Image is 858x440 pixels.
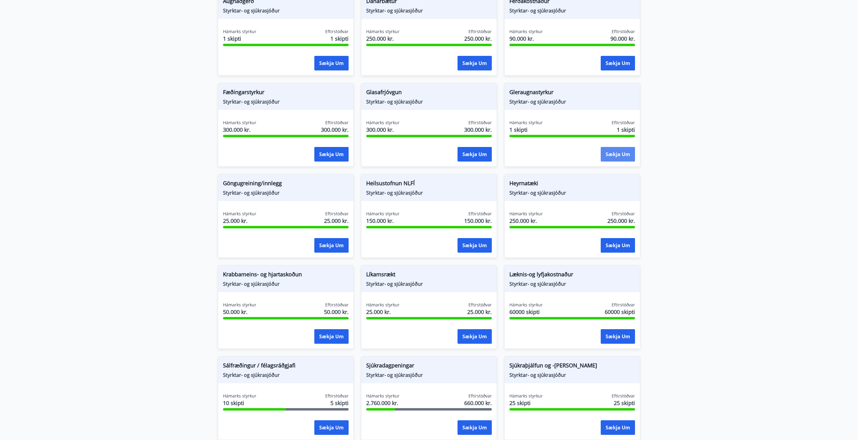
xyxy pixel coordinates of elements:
[223,361,349,372] span: Sálfræðingur / félagsráðgjafi
[366,120,400,126] span: Hámarks styrkur
[468,211,492,217] span: Eftirstöðvar
[509,126,543,134] span: 1 skipti
[366,281,492,287] span: Styrktar- og sjúkrasjóður
[601,238,635,253] button: Sækja um
[324,308,349,316] span: 50.000 kr.
[223,120,256,126] span: Hámarks styrkur
[509,308,543,316] span: 60000 skipti
[325,29,349,35] span: Eftirstöðvar
[468,120,492,126] span: Eftirstöðvar
[509,211,543,217] span: Hámarks styrkur
[509,393,543,399] span: Hámarks styrkur
[366,308,400,316] span: 25.000 kr.
[509,302,543,308] span: Hámarks styrkur
[223,98,349,105] span: Styrktar- og sjúkrasjóður
[366,270,492,281] span: Líkamsrækt
[464,35,492,43] span: 250.000 kr.
[325,120,349,126] span: Eftirstöðvar
[509,120,543,126] span: Hámarks styrkur
[605,308,635,316] span: 60000 skipti
[509,7,635,14] span: Styrktar- og sjúkrasjóður
[223,7,349,14] span: Styrktar- og sjúkrasjóður
[325,302,349,308] span: Eftirstöðvar
[321,126,349,134] span: 300.000 kr.
[366,98,492,105] span: Styrktar- og sjúkrasjóður
[509,88,635,98] span: Gleraugnastyrkur
[366,179,492,189] span: Heilsustofnun NLFÍ
[509,372,635,378] span: Styrktar- og sjúkrasjóður
[223,189,349,196] span: Styrktar- og sjúkrasjóður
[601,147,635,162] button: Sækja um
[314,329,349,344] button: Sækja um
[223,281,349,287] span: Styrktar- og sjúkrasjóður
[223,88,349,98] span: Fæðingarstyrkur
[366,29,400,35] span: Hámarks styrkur
[325,393,349,399] span: Eftirstöðvar
[223,217,256,225] span: 25.000 kr.
[366,217,400,225] span: 150.000 kr.
[458,420,492,435] button: Sækja um
[366,126,400,134] span: 300.000 kr.
[610,35,635,43] span: 90.000 kr.
[366,372,492,378] span: Styrktar- og sjúkrasjóður
[601,329,635,344] button: Sækja um
[223,126,256,134] span: 300.000 kr.
[601,56,635,70] button: Sækja um
[330,35,349,43] span: 1 skipti
[468,302,492,308] span: Eftirstöðvar
[509,35,543,43] span: 90.000 kr.
[614,399,635,407] span: 25 skipti
[223,29,256,35] span: Hámarks styrkur
[468,393,492,399] span: Eftirstöðvar
[366,393,400,399] span: Hámarks styrkur
[314,56,349,70] button: Sækja um
[612,393,635,399] span: Eftirstöðvar
[509,270,635,281] span: Læknis-og lyfjakostnaður
[366,88,492,98] span: Glasafrjóvgun
[223,35,256,43] span: 1 skipti
[509,281,635,287] span: Styrktar- og sjúkrasjóður
[458,238,492,253] button: Sækja um
[509,98,635,105] span: Styrktar- og sjúkrasjóður
[366,7,492,14] span: Styrktar- og sjúkrasjóður
[509,189,635,196] span: Styrktar- og sjúkrasjóður
[601,420,635,435] button: Sækja um
[612,211,635,217] span: Eftirstöðvar
[314,147,349,162] button: Sækja um
[612,120,635,126] span: Eftirstöðvar
[366,302,400,308] span: Hámarks styrkur
[612,29,635,35] span: Eftirstöðvar
[468,29,492,35] span: Eftirstöðvar
[314,238,349,253] button: Sækja um
[223,308,256,316] span: 50.000 kr.
[464,217,492,225] span: 150.000 kr.
[607,217,635,225] span: 250.000 kr.
[509,179,635,189] span: Heyrnatæki
[223,399,256,407] span: 10 skipti
[223,302,256,308] span: Hámarks styrkur
[509,29,543,35] span: Hámarks styrkur
[509,399,543,407] span: 25 skipti
[366,189,492,196] span: Styrktar- og sjúkrasjóður
[509,361,635,372] span: Sjúkraþjálfun og -[PERSON_NAME]
[366,399,400,407] span: 2.760.000 kr.
[458,56,492,70] button: Sækja um
[330,399,349,407] span: 5 skipti
[467,308,492,316] span: 25.000 kr.
[458,329,492,344] button: Sækja um
[509,217,543,225] span: 250.000 kr.
[464,399,492,407] span: 660.000 kr.
[366,35,400,43] span: 250.000 kr.
[464,126,492,134] span: 300.000 kr.
[223,372,349,378] span: Styrktar- og sjúkrasjóður
[223,393,256,399] span: Hámarks styrkur
[314,420,349,435] button: Sækja um
[223,211,256,217] span: Hámarks styrkur
[612,302,635,308] span: Eftirstöðvar
[324,217,349,225] span: 25.000 kr.
[366,361,492,372] span: Sjúkradagpeningar
[223,270,349,281] span: Krabbameins- og hjartaskoðun
[617,126,635,134] span: 1 skipti
[223,179,349,189] span: Göngugreining/innlegg
[458,147,492,162] button: Sækja um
